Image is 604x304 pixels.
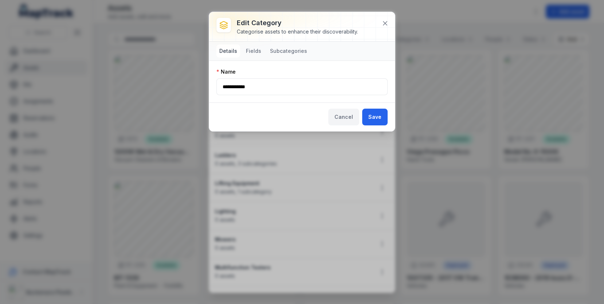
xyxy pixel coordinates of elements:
h3: Edit category [237,18,358,28]
button: Subcategories [267,44,310,58]
div: Categorise assets to enhance their discoverability. [237,28,358,35]
button: Save [362,109,388,125]
button: Cancel [328,109,359,125]
label: Name [216,68,236,75]
button: Details [216,44,240,58]
button: Fields [243,44,264,58]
